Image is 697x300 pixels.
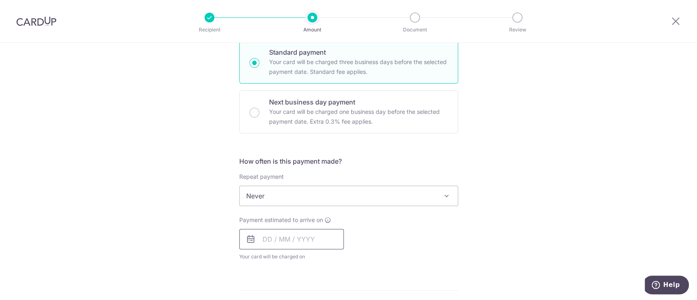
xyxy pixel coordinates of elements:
input: DD / MM / YYYY [239,229,344,249]
span: Payment estimated to arrive on [239,216,323,224]
img: CardUp [16,16,56,26]
span: Your card will be charged on [239,253,344,261]
label: Repeat payment [239,173,284,181]
p: Recipient [179,26,240,34]
iframe: Opens a widget where you can find more information [645,276,689,296]
p: Next business day payment [269,97,448,107]
p: Amount [282,26,343,34]
h5: How often is this payment made? [239,156,458,166]
p: Your card will be charged one business day before the selected payment date. Extra 0.3% fee applies. [269,107,448,127]
span: Never [239,186,458,206]
p: Review [487,26,548,34]
span: Never [240,186,458,206]
p: Your card will be charged three business days before the selected payment date. Standard fee appl... [269,57,448,77]
p: Document [385,26,445,34]
p: Standard payment [269,47,448,57]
